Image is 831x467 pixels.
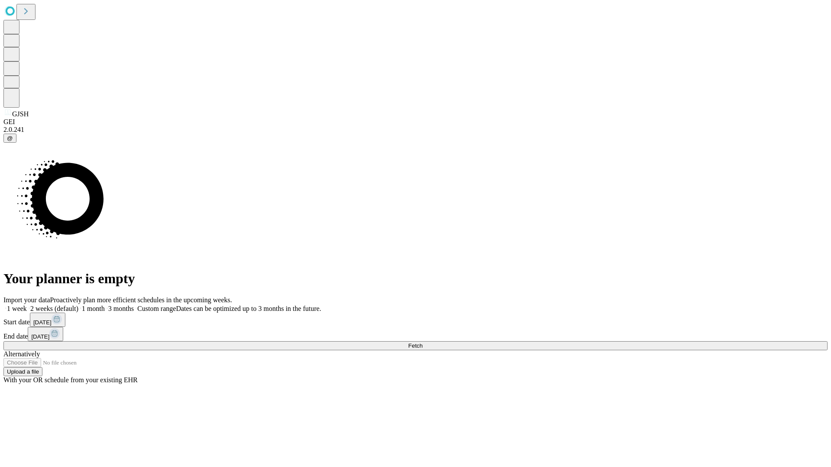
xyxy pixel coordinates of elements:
span: [DATE] [31,333,49,340]
div: 2.0.241 [3,126,828,134]
span: [DATE] [33,319,52,326]
span: Dates can be optimized up to 3 months in the future. [176,305,321,312]
span: GJSH [12,110,29,118]
div: GEI [3,118,828,126]
span: 3 months [108,305,134,312]
button: Fetch [3,341,828,350]
span: 1 week [7,305,27,312]
span: Fetch [408,342,422,349]
button: @ [3,134,16,143]
h1: Your planner is empty [3,271,828,287]
button: [DATE] [30,313,65,327]
div: Start date [3,313,828,327]
span: With your OR schedule from your existing EHR [3,376,138,384]
div: End date [3,327,828,341]
span: 1 month [82,305,105,312]
span: @ [7,135,13,141]
button: Upload a file [3,367,42,376]
span: Proactively plan more efficient schedules in the upcoming weeks. [50,296,232,304]
span: 2 weeks (default) [30,305,78,312]
span: Custom range [137,305,176,312]
button: [DATE] [28,327,63,341]
span: Import your data [3,296,50,304]
span: Alternatively [3,350,40,358]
